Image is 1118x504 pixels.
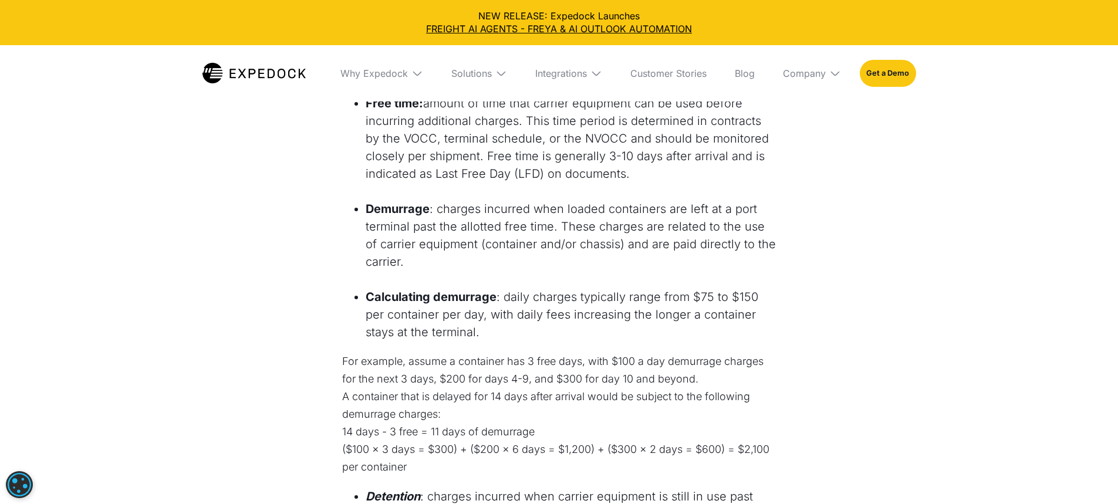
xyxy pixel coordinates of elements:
[366,290,496,304] strong: Calculating demurrage
[621,45,716,102] a: Customer Stories
[342,353,776,388] p: For example, assume a container has 3 free days, with $100 a day demurrage charges for the next 3...
[366,94,776,182] li: amount of time that carrier equipment can be used before incurring additional charges. This time ...
[342,388,776,423] p: A container that is delayed for 14 days after arrival would be subject to the following demurrage...
[366,200,776,270] li: : charges incurred when loaded containers are left at a port terminal past the allotted free time...
[366,288,776,341] li: : daily charges typically range from $75 to $150 per container per day, with daily fees increasin...
[366,202,430,216] strong: Demurrage
[366,489,420,503] em: Detention
[342,423,776,441] p: 14 days - 3 free = 11 days of demurrage
[340,67,408,79] div: Why Expedock
[725,45,764,102] a: Blog
[923,377,1118,504] iframe: Chat Widget
[366,96,423,110] strong: Free time:
[9,22,1109,35] a: FREIGHT AI AGENTS - FREYA & AI OUTLOOK AUTOMATION
[783,67,826,79] div: Company
[860,60,916,87] a: Get a Demo
[451,67,492,79] div: Solutions
[526,45,612,102] div: Integrations
[774,45,850,102] div: Company
[9,9,1109,36] div: NEW RELEASE: Expedock Launches
[442,45,516,102] div: Solutions
[331,45,433,102] div: Why Expedock
[342,441,776,476] p: ($100 x 3 days = $300) + ($200 x 6 days = $1,200) + ($300 x 2 days = $600) = $2,100 per container
[535,67,587,79] div: Integrations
